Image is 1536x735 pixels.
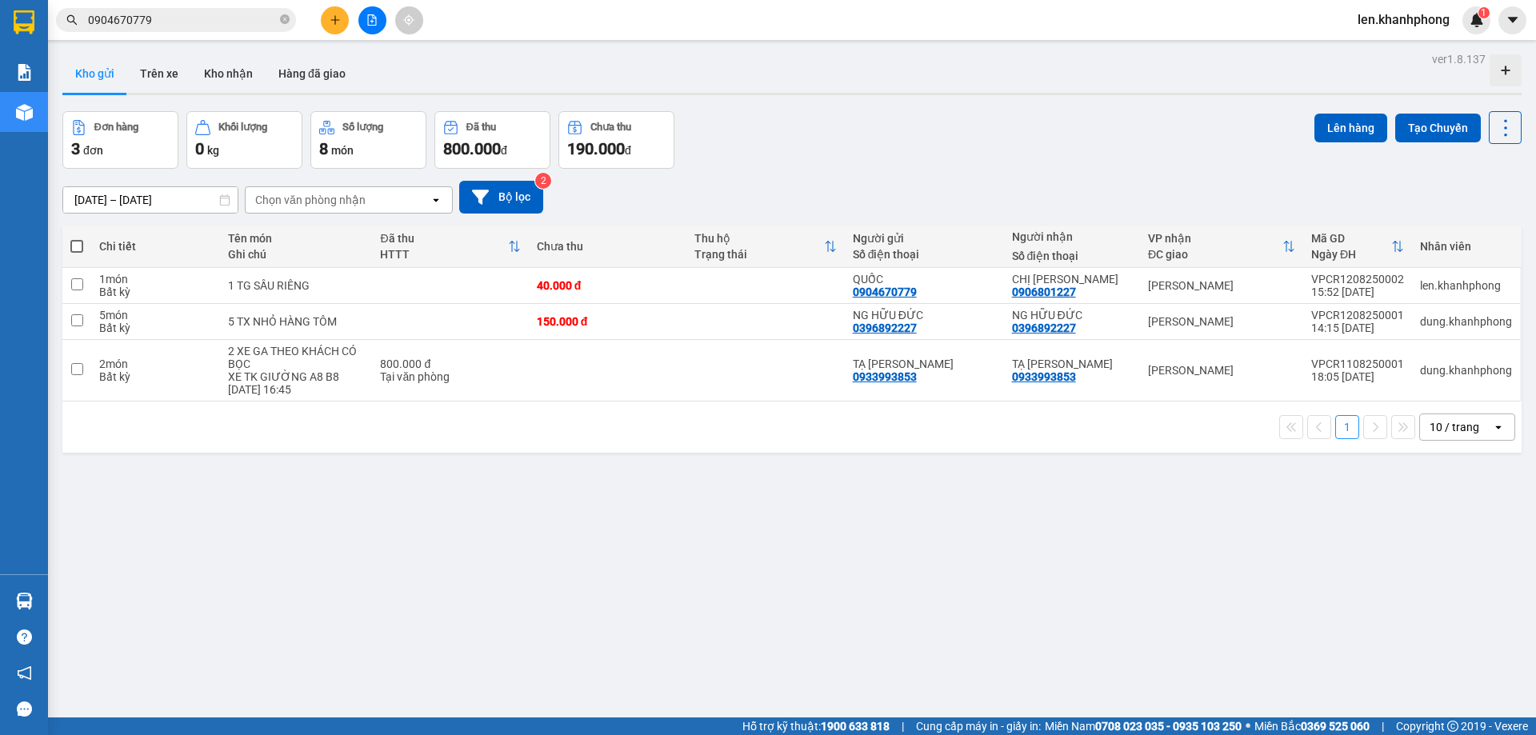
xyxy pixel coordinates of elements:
[99,286,211,298] div: Bất kỳ
[1382,717,1384,735] span: |
[195,139,204,158] span: 0
[590,122,631,133] div: Chưa thu
[1311,232,1391,245] div: Mã GD
[1012,322,1076,334] div: 0396892227
[853,370,917,383] div: 0933993853
[99,322,211,334] div: Bất kỳ
[1148,279,1295,292] div: [PERSON_NAME]
[853,322,917,334] div: 0396892227
[1012,273,1132,286] div: CHỊ MINH
[255,192,366,208] div: Chọn văn phòng nhận
[228,315,365,328] div: 5 TX NHỎ HÀNG TÔM
[16,593,33,609] img: warehouse-icon
[88,11,277,29] input: Tìm tên, số ĐT hoặc mã đơn
[1490,54,1522,86] div: Tạo kho hàng mới
[1447,721,1458,732] span: copyright
[1481,7,1486,18] span: 1
[1335,415,1359,439] button: 1
[1012,250,1132,262] div: Số điện thoại
[310,111,426,169] button: Số lượng8món
[1420,315,1512,328] div: dung.khanhphong
[17,629,32,645] span: question-circle
[17,665,32,681] span: notification
[853,358,996,370] div: TẠ LÊ BẢO
[99,240,211,253] div: Chi tiết
[902,717,904,735] span: |
[1311,248,1391,261] div: Ngày ĐH
[266,54,358,93] button: Hàng đã giao
[567,139,625,158] span: 190.000
[853,232,996,245] div: Người gửi
[228,248,365,261] div: Ghi chú
[63,187,238,213] input: Select a date range.
[1311,358,1404,370] div: VPCR1108250001
[330,14,341,26] span: plus
[537,279,678,292] div: 40.000 đ
[71,139,80,158] span: 3
[1420,364,1512,377] div: dung.khanhphong
[1012,358,1132,370] div: TẠ LÊ BẢO
[916,717,1041,735] span: Cung cấp máy in - giấy in:
[380,370,520,383] div: Tại văn phòng
[1314,114,1387,142] button: Lên hàng
[1254,717,1370,735] span: Miền Bắc
[686,226,844,268] th: Toggle SortBy
[1311,322,1404,334] div: 14:15 [DATE]
[403,14,414,26] span: aim
[1420,240,1512,253] div: Nhân viên
[16,104,33,121] img: warehouse-icon
[459,181,543,214] button: Bộ lọc
[66,14,78,26] span: search
[380,232,507,245] div: Đã thu
[1430,419,1479,435] div: 10 / trang
[694,232,823,245] div: Thu hộ
[1148,364,1295,377] div: [PERSON_NAME]
[228,232,365,245] div: Tên món
[1012,230,1132,243] div: Người nhận
[99,273,211,286] div: 1 món
[853,309,996,322] div: NG HỮU ĐỨC
[1498,6,1526,34] button: caret-down
[535,173,551,189] sup: 2
[1345,10,1462,30] span: len.khanhphong
[1311,370,1404,383] div: 18:05 [DATE]
[1420,279,1512,292] div: len.khanhphong
[537,315,678,328] div: 150.000 đ
[342,122,383,133] div: Số lượng
[1148,232,1282,245] div: VP nhận
[228,370,365,396] div: XE TK GIƯỜNG A8 B8 11/8 16:45
[366,14,378,26] span: file-add
[99,309,211,322] div: 5 món
[1311,286,1404,298] div: 15:52 [DATE]
[625,144,631,157] span: đ
[853,286,917,298] div: 0904670779
[83,144,103,157] span: đơn
[372,226,528,268] th: Toggle SortBy
[821,720,890,733] strong: 1900 633 818
[1311,273,1404,286] div: VPCR1208250002
[430,194,442,206] svg: open
[853,248,996,261] div: Số điện thoại
[1148,248,1282,261] div: ĐC giao
[1506,13,1520,27] span: caret-down
[1045,717,1242,735] span: Miền Nam
[853,273,996,286] div: QUỐC
[358,6,386,34] button: file-add
[1012,286,1076,298] div: 0906801227
[218,122,267,133] div: Khối lượng
[186,111,302,169] button: Khối lượng0kg
[99,358,211,370] div: 2 món
[280,13,290,28] span: close-circle
[1492,421,1505,433] svg: open
[694,248,823,261] div: Trạng thái
[207,144,219,157] span: kg
[1303,226,1412,268] th: Toggle SortBy
[395,6,423,34] button: aim
[62,111,178,169] button: Đơn hàng3đơn
[1301,720,1370,733] strong: 0369 525 060
[331,144,354,157] span: món
[94,122,138,133] div: Đơn hàng
[1095,720,1242,733] strong: 0708 023 035 - 0935 103 250
[1246,723,1250,729] span: ⚪️
[1148,315,1295,328] div: [PERSON_NAME]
